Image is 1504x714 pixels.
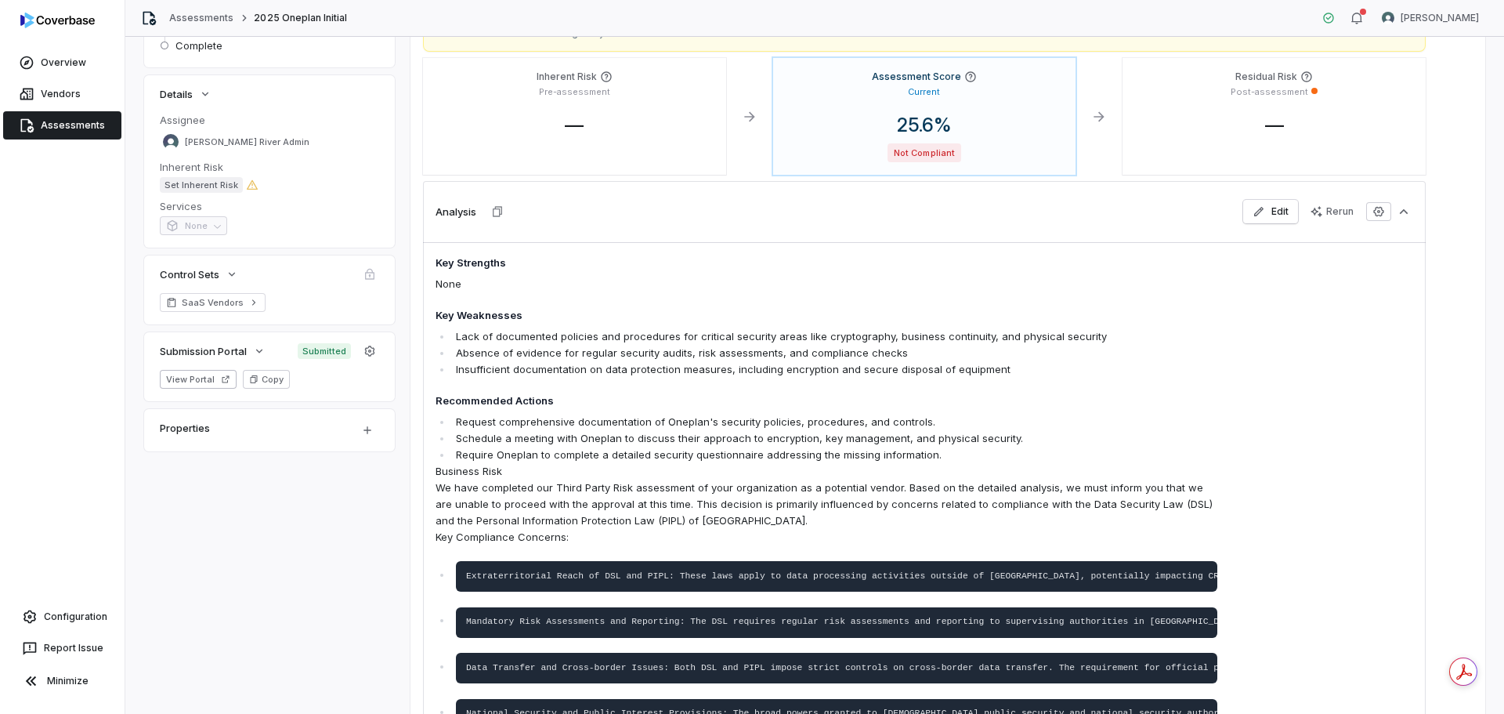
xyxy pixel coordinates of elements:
[160,177,243,193] span: Set Inherent Risk
[160,160,379,174] dt: Inherent Risk
[3,111,121,140] a: Assessments
[452,328,1217,345] li: Lack of documented policies and procedures for critical security areas like cryptography, busines...
[452,345,1217,361] li: Absence of evidence for regular security audits, risk assessments, and compliance checks
[160,293,266,312] a: SaaS Vendors
[3,80,121,108] a: Vendors
[298,343,351,359] span: Submitted
[1311,205,1354,218] div: Rerun
[1372,6,1488,30] button: Nate Warner avatar[PERSON_NAME]
[436,463,1217,480] p: Business Risk
[1382,12,1394,24] img: Nate Warner avatar
[160,87,193,101] span: Details
[20,13,95,28] img: logo-D7KZi-bG.svg
[436,276,1217,292] p: None
[155,80,216,108] button: Details
[452,447,1217,463] li: Require Oneplan to complete a detailed security questionnaire addressing the missing information.
[160,199,379,213] dt: Services
[6,665,118,697] button: Minimize
[160,370,237,389] button: View Portal
[1253,114,1296,136] span: —
[160,344,247,358] span: Submission Portal
[552,114,596,136] span: —
[175,38,222,53] span: Complete
[254,12,347,24] span: 2025 Oneplan Initial
[160,267,219,281] span: Control Sets
[1231,86,1308,98] p: Post-assessment
[169,12,233,24] a: Assessments
[888,143,960,162] span: Not Compliant
[160,113,379,127] dt: Assignee
[452,430,1217,447] li: Schedule a meeting with Oneplan to discuss their approach to encryption, key management, and phys...
[155,260,243,288] button: Control Sets
[539,86,610,98] p: Pre-assessment
[1401,12,1479,24] span: [PERSON_NAME]
[182,296,244,309] span: SaaS Vendors
[163,134,179,150] img: Charles River Admin avatar
[884,114,964,136] span: 25.6 %
[243,370,290,389] button: Copy
[1235,71,1297,83] h4: Residual Risk
[436,393,1217,409] h4: Recommended Actions
[185,136,309,148] span: [PERSON_NAME] River Admin
[6,634,118,662] button: Report Issue
[436,256,1217,271] h4: Key Strengths
[155,337,270,365] button: Submission Portal
[436,308,1217,324] h4: Key Weaknesses
[452,414,1217,430] li: Request comprehensive documentation of Oneplan's security policies, procedures, and controls.
[1301,200,1363,223] button: Rerun
[3,49,121,77] a: Overview
[452,361,1217,378] li: Insufficient documentation on data protection measures, including encryption and secure disposal ...
[908,86,940,98] p: Current
[1243,200,1298,223] button: Edit
[436,480,1217,546] p: We have completed our Third Party Risk assessment of your organization as a potential vendor. Bas...
[872,71,961,83] h4: Assessment Score
[6,603,118,631] a: Configuration
[537,71,597,83] h4: Inherent Risk
[436,205,476,219] h3: Analysis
